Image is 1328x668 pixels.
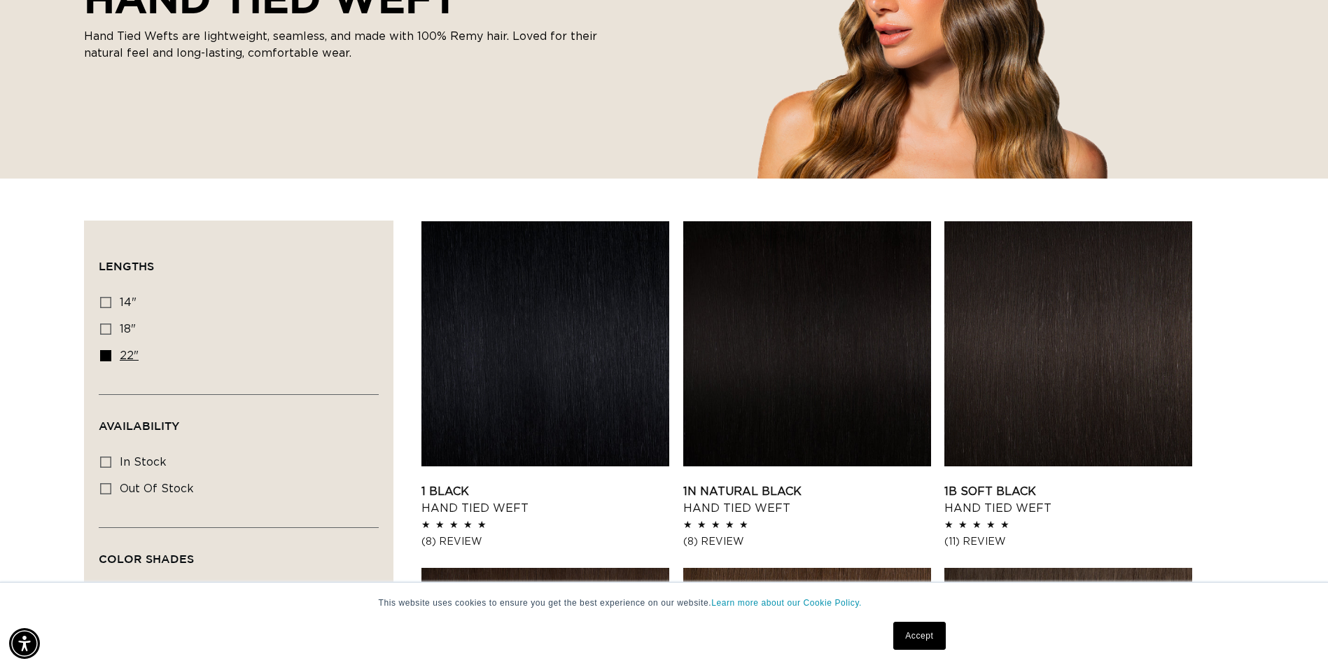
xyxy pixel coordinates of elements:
p: Hand Tied Wefts are lightweight, seamless, and made with 100% Remy hair. Loved for their natural ... [84,28,616,62]
span: Availability [99,419,179,432]
span: 18" [120,323,136,335]
a: Learn more about our Cookie Policy. [711,598,862,608]
span: In stock [120,457,167,468]
span: 14" [120,297,137,308]
span: Color Shades [99,552,194,565]
a: 1 Black Hand Tied Weft [421,483,669,517]
a: 1N Natural Black Hand Tied Weft [683,483,931,517]
span: Out of stock [120,483,194,494]
span: Lengths [99,260,154,272]
summary: Lengths (0 selected) [99,235,379,286]
a: Accept [893,622,945,650]
summary: Color Shades (0 selected) [99,528,379,578]
a: 1B Soft Black Hand Tied Weft [944,483,1192,517]
summary: Availability (0 selected) [99,395,379,445]
p: This website uses cookies to ensure you get the best experience on our website. [379,597,950,609]
span: 22" [120,350,139,361]
div: Accessibility Menu [9,628,40,659]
